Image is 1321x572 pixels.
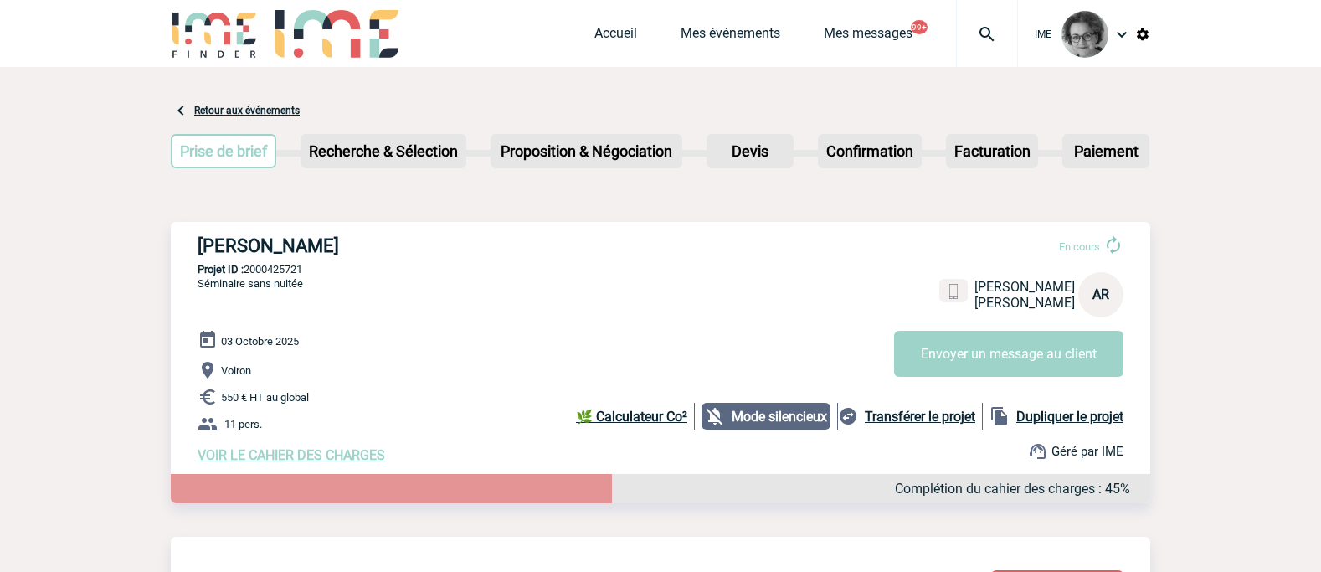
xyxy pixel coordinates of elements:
span: IME [1035,28,1051,40]
p: Confirmation [820,136,920,167]
b: 🌿 Calculateur Co² [576,409,687,425]
button: 99+ [911,20,928,34]
img: file_copy-black-24dp.png [989,406,1010,426]
div: Notifications désactivées [702,403,838,430]
b: Projet ID : [198,263,244,276]
a: 🌿 Calculateur Co² [576,403,695,430]
a: Accueil [594,25,637,49]
span: [PERSON_NAME] [974,279,1075,295]
span: Séminaire sans nuitée [198,277,303,290]
a: Mes messages [824,25,912,49]
img: 101028-0.jpg [1061,11,1108,58]
img: portable.png [946,284,961,299]
span: AR [1092,286,1109,302]
b: Dupliquer le projet [1016,409,1123,425]
p: Devis [708,136,792,167]
span: 03 Octobre 2025 [221,335,299,348]
span: [PERSON_NAME] [974,295,1075,311]
span: 11 pers. [224,418,262,430]
span: En cours [1059,240,1100,253]
span: Géré par IME [1051,444,1123,459]
a: Mes événements [681,25,780,49]
p: Paiement [1064,136,1148,167]
span: 550 € HT au global [221,391,309,404]
button: Envoyer un message au client [894,331,1123,377]
img: support.png [1028,441,1048,461]
p: Proposition & Négociation [492,136,681,167]
a: VOIR LE CAHIER DES CHARGES [198,447,385,463]
span: Voiron [221,364,251,377]
p: 2000425721 [171,263,1150,276]
b: Mode silencieux [732,409,827,425]
p: Recherche & Sélection [302,136,465,167]
img: IME-Finder [171,10,258,58]
a: Retour aux événements [194,105,300,116]
p: Prise de brief [172,136,275,167]
b: Transférer le projet [865,409,975,425]
p: Facturation [948,136,1037,167]
h3: [PERSON_NAME] [198,235,700,256]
